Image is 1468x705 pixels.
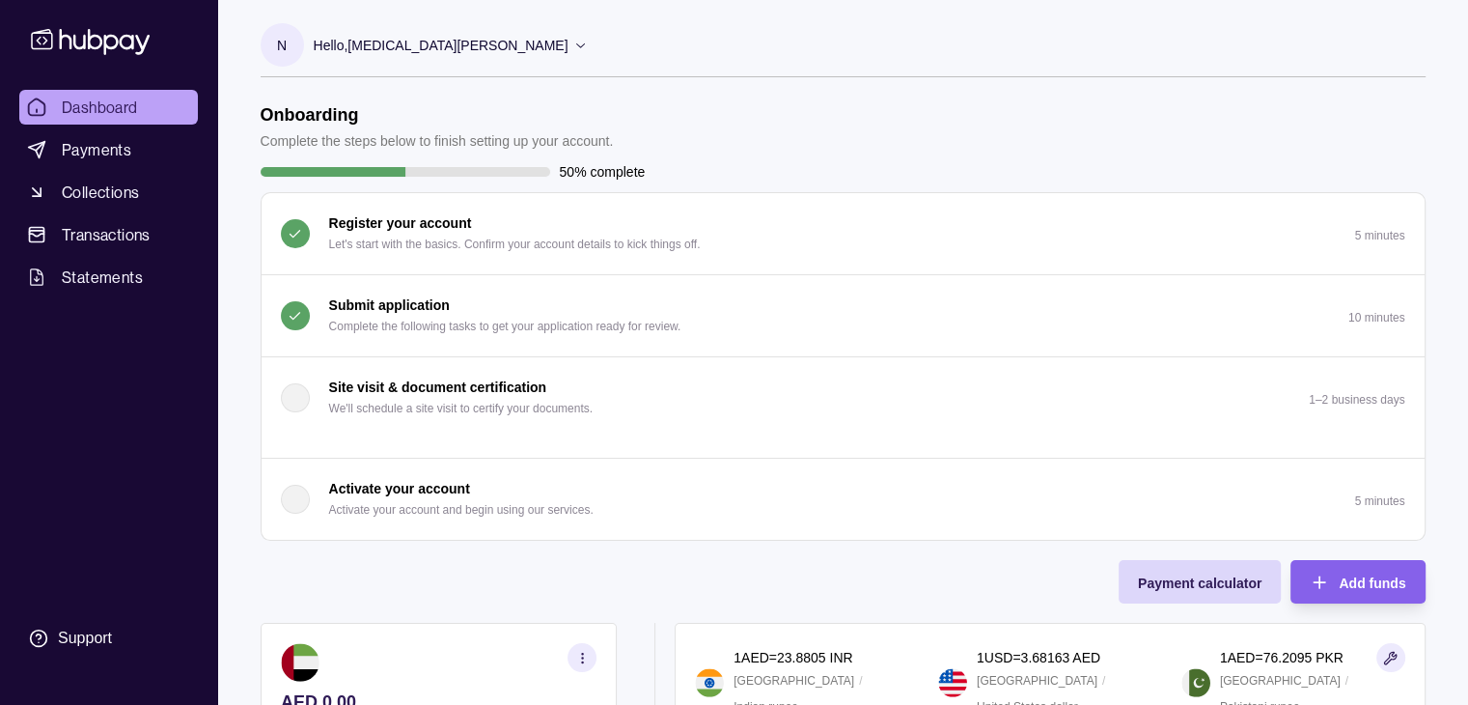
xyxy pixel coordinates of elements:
span: Payments [62,138,131,161]
a: Collections [19,175,198,210]
p: 1 USD = 3.68163 AED [977,647,1100,668]
button: Site visit & document certification We'll schedule a site visit to certify your documents.1–2 bus... [262,357,1425,438]
p: 50% complete [560,161,646,183]
h1: Onboarding [261,104,614,126]
div: Site visit & document certification We'll schedule a site visit to certify your documents.1–2 bus... [262,438,1425,458]
p: Complete the following tasks to get your application ready for review. [329,316,681,337]
p: We'll schedule a site visit to certify your documents. [329,398,594,419]
img: ae [281,643,319,682]
p: Register your account [329,212,472,234]
p: Hello, [MEDICAL_DATA][PERSON_NAME] [314,35,568,56]
button: Payment calculator [1119,560,1281,604]
a: Dashboard [19,90,198,125]
div: Support [58,628,112,649]
p: 1 AED = 76.2095 PKR [1220,647,1343,668]
span: Collections [62,181,139,204]
button: Add funds [1290,560,1425,604]
p: 5 minutes [1354,494,1404,508]
p: N [277,35,287,56]
p: Activate your account and begin using our services. [329,499,594,521]
img: us [938,668,967,697]
p: Activate your account [329,478,470,499]
p: / [1345,670,1348,691]
button: Activate your account Activate your account and begin using our services.5 minutes [262,459,1425,540]
button: Register your account Let's start with the basics. Confirm your account details to kick things of... [262,193,1425,274]
p: 5 minutes [1354,229,1404,242]
img: pk [1181,668,1210,697]
a: Transactions [19,217,198,252]
p: Site visit & document certification [329,377,547,398]
span: Payment calculator [1138,576,1261,591]
p: / [859,670,862,691]
span: Dashboard [62,96,138,119]
a: Support [19,618,198,659]
p: Complete the steps below to finish setting up your account. [261,130,614,152]
img: in [695,668,724,697]
a: Payments [19,132,198,167]
p: 10 minutes [1348,311,1405,324]
p: [GEOGRAPHIC_DATA] [734,670,854,691]
a: Statements [19,260,198,295]
button: Submit application Complete the following tasks to get your application ready for review.10 minutes [262,275,1425,356]
p: 1 AED = 23.8805 INR [734,647,852,668]
p: Let's start with the basics. Confirm your account details to kick things off. [329,234,701,255]
span: Add funds [1339,576,1405,591]
p: Submit application [329,295,450,316]
p: / [1102,670,1105,691]
p: 1–2 business days [1309,393,1404,407]
span: Transactions [62,223,151,246]
p: [GEOGRAPHIC_DATA] [977,670,1097,691]
span: Statements [62,266,143,289]
p: [GEOGRAPHIC_DATA] [1220,670,1341,691]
